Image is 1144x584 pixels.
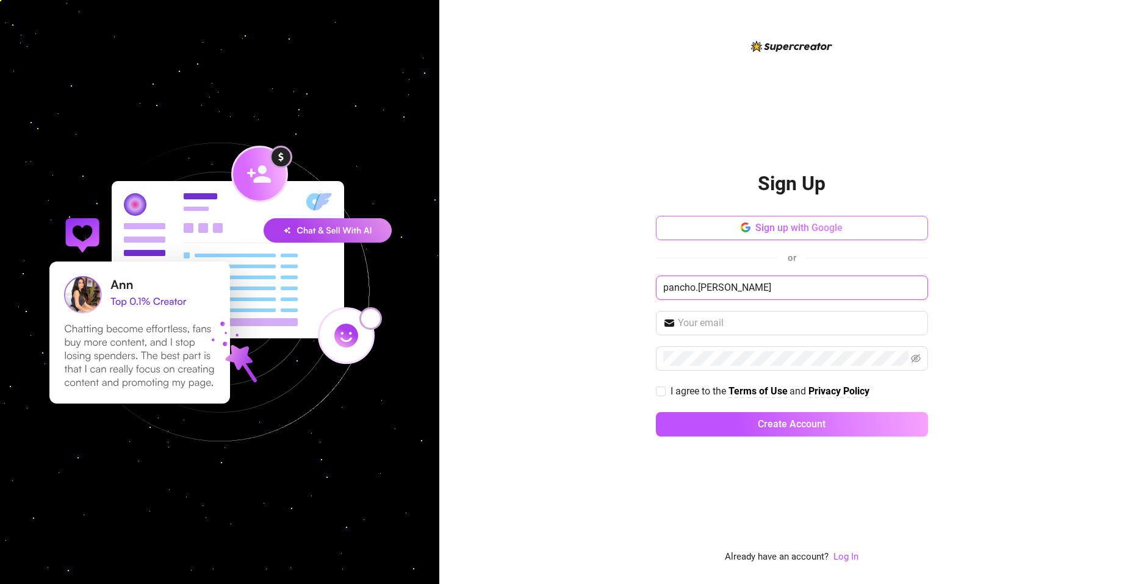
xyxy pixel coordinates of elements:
span: Create Account [758,418,826,430]
strong: Terms of Use [728,385,788,397]
span: and [790,385,808,397]
a: Log In [833,550,858,564]
a: Privacy Policy [808,385,869,398]
a: Log In [833,551,858,562]
span: or [788,252,796,263]
img: signup-background-D0MIrEPF.svg [9,81,431,503]
strong: Privacy Policy [808,385,869,397]
span: I agree to the [671,385,728,397]
span: Already have an account? [725,550,829,564]
button: Sign up with Google [656,216,928,240]
input: Enter your Name [656,276,928,300]
span: eye-invisible [911,354,921,363]
input: Your email [678,316,921,330]
span: Sign up with Google [755,222,843,233]
a: Terms of Use [728,385,788,398]
h2: Sign Up [758,171,826,196]
img: logo-BBDzfeDw.svg [751,41,832,52]
button: Create Account [656,412,928,436]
